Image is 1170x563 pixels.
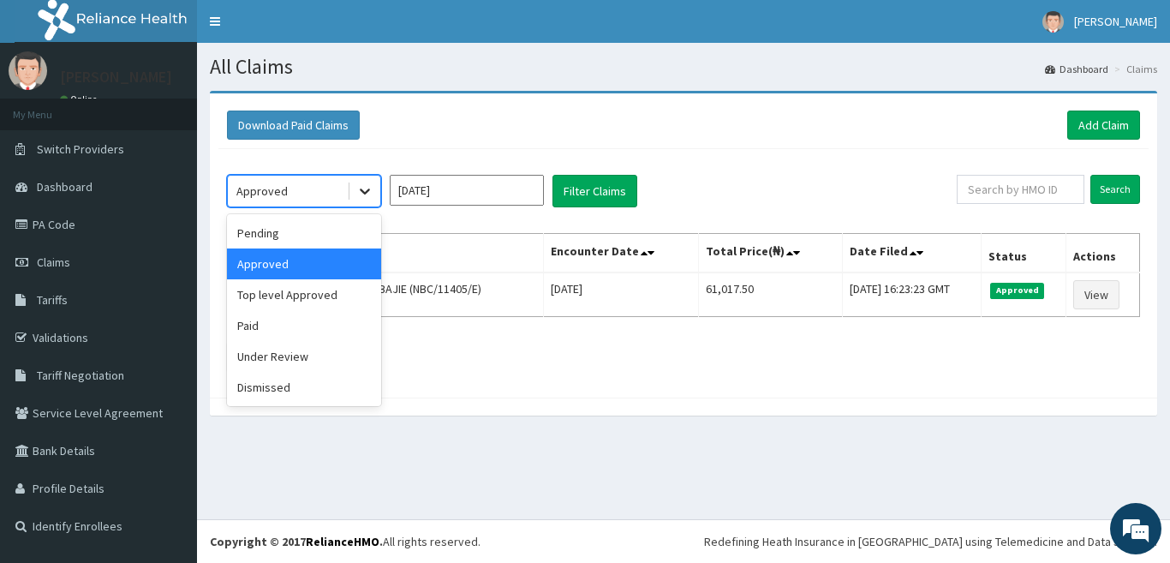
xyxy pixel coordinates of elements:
div: Top level Approved [227,279,381,310]
a: Add Claim [1067,111,1140,140]
td: [DATE] 16:23:23 GMT [843,273,982,317]
td: 61,017.50 [699,273,843,317]
img: User Image [1042,11,1064,33]
th: Actions [1066,234,1140,273]
p: [PERSON_NAME] [60,69,172,85]
th: Encounter Date [543,234,698,273]
li: Claims [1110,62,1157,76]
a: Dashboard [1045,62,1108,76]
div: Redefining Heath Insurance in [GEOGRAPHIC_DATA] using Telemedicine and Data Science! [704,533,1157,550]
input: Search by HMO ID [957,175,1084,204]
footer: All rights reserved. [197,519,1170,563]
img: User Image [9,51,47,90]
span: Tariffs [37,292,68,308]
a: View [1073,280,1119,309]
strong: Copyright © 2017 . [210,534,383,549]
span: Switch Providers [37,141,124,157]
input: Search [1090,175,1140,204]
div: Paid [227,310,381,341]
span: Tariff Negotiation [37,368,124,383]
div: Approved [227,249,381,279]
th: Status [982,234,1066,273]
div: Dismissed [227,372,381,403]
th: Total Price(₦) [699,234,843,273]
span: Claims [37,255,70,270]
div: Approved [236,183,288,200]
input: Select Month and Year [390,175,544,206]
span: [PERSON_NAME] [1074,14,1157,29]
h1: All Claims [210,56,1157,78]
th: Name [228,234,544,273]
a: RelianceHMO [306,534,379,549]
div: Under Review [227,341,381,372]
button: Filter Claims [552,175,637,207]
div: Pending [227,218,381,249]
a: Online [60,93,101,105]
th: Date Filed [843,234,982,273]
button: Download Paid Claims [227,111,360,140]
td: NAETOCHUKWU JEDIDIAH OGBAJIE (NBC/11405/E) [228,273,544,317]
td: [DATE] [543,273,698,317]
span: Approved [990,283,1044,298]
span: Dashboard [37,179,93,195]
